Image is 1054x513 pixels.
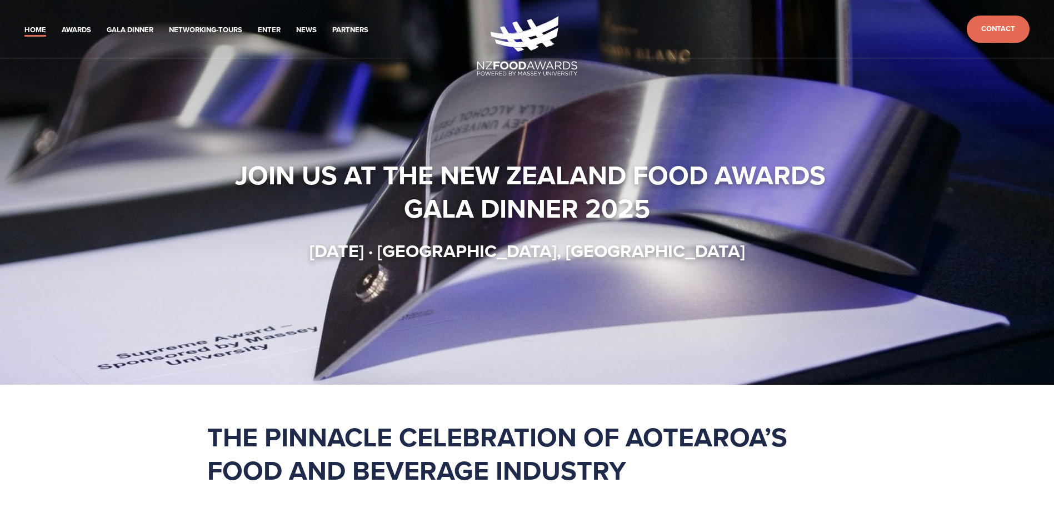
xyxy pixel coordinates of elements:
a: Enter [258,24,281,37]
a: Awards [62,24,91,37]
a: Networking-Tours [169,24,242,37]
strong: [DATE] · [GEOGRAPHIC_DATA], [GEOGRAPHIC_DATA] [309,238,745,264]
a: Contact [967,16,1030,43]
strong: Join us at the New Zealand Food Awards Gala Dinner 2025 [235,155,832,228]
a: News [296,24,317,37]
a: Partners [332,24,368,37]
h1: The pinnacle celebration of Aotearoa’s food and beverage industry [207,420,847,487]
a: Gala Dinner [107,24,153,37]
a: Home [24,24,46,37]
